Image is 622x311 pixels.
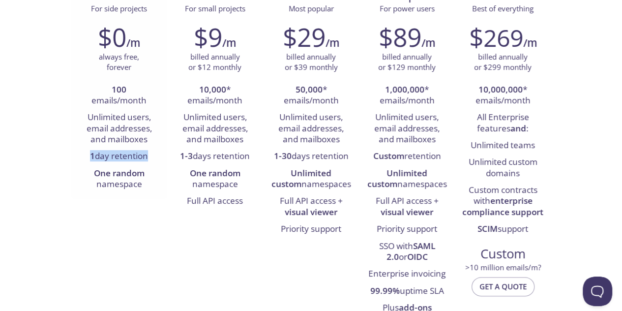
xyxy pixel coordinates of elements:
[175,82,256,110] li: * emails/month
[407,251,428,262] strong: OIDC
[373,150,404,161] strong: Custom
[380,3,435,13] span: For power users
[79,165,160,193] li: namespace
[99,52,139,73] p: always free, forever
[90,150,95,161] strong: 1
[270,82,352,110] li: * emails/month
[479,280,527,293] span: Get a quote
[285,206,337,218] strong: visual viewer
[285,52,338,73] p: billed annually or $39 monthly
[270,193,352,221] li: Full API access +
[270,221,352,238] li: Priority support
[188,52,241,73] p: billed annually or $12 monthly
[583,277,612,306] iframe: Help Scout Beacon - Open
[175,148,256,165] li: days retention
[366,238,447,266] li: SSO with or
[483,22,523,54] span: 269
[296,84,323,95] strong: 50,000
[271,167,332,189] strong: Unlimited custom
[270,109,352,148] li: Unlimited users, email addresses, and mailboxes
[367,167,428,189] strong: Unlimited custom
[79,82,160,110] li: emails/month
[289,3,334,13] span: Most popular
[472,3,533,13] span: Best of everything
[472,277,534,296] button: Get a quote
[270,165,352,193] li: namespaces
[462,109,543,137] li: All Enterprise features :
[366,148,447,165] li: retention
[190,167,240,179] strong: One random
[180,150,193,161] strong: 1-3
[465,262,541,272] span: > 10 million emails/m?
[462,182,543,221] li: Custom contracts with
[462,195,543,217] strong: enterprise compliance support
[463,246,543,262] span: Custom
[366,283,447,300] li: uptime SLA
[98,22,126,52] h2: $0
[379,22,421,52] h2: $89
[366,82,447,110] li: * emails/month
[378,52,436,73] p: billed annually or $129 monthly
[421,34,435,51] h6: /m
[199,84,226,95] strong: 10,000
[175,109,256,148] li: Unlimited users, email addresses, and mailboxes
[175,165,256,193] li: namespace
[523,34,537,51] h6: /m
[370,285,400,296] strong: 99.99%
[326,34,339,51] h6: /m
[274,150,292,161] strong: 1-30
[112,84,126,95] strong: 100
[94,167,145,179] strong: One random
[462,82,543,110] li: * emails/month
[79,109,160,148] li: Unlimited users, email addresses, and mailboxes
[462,154,543,182] li: Unlimited custom domains
[79,148,160,165] li: day retention
[270,148,352,165] li: days retention
[283,22,326,52] h2: $29
[462,221,543,238] li: support
[126,34,140,51] h6: /m
[194,22,222,52] h2: $9
[91,3,147,13] span: For side projects
[185,3,245,13] span: For small projects
[474,52,532,73] p: billed annually or $299 monthly
[381,206,433,218] strong: visual viewer
[462,137,543,154] li: Unlimited teams
[366,193,447,221] li: Full API access +
[366,109,447,148] li: Unlimited users, email addresses, and mailboxes
[222,34,236,51] h6: /m
[366,165,447,193] li: namespaces
[477,223,498,234] strong: SCIM
[478,84,523,95] strong: 10,000,000
[510,123,526,134] strong: and
[469,22,523,52] h2: $
[366,221,447,238] li: Priority support
[386,240,435,262] strong: SAML 2.0
[366,266,447,282] li: Enterprise invoicing
[175,193,256,210] li: Full API access
[385,84,424,95] strong: 1,000,000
